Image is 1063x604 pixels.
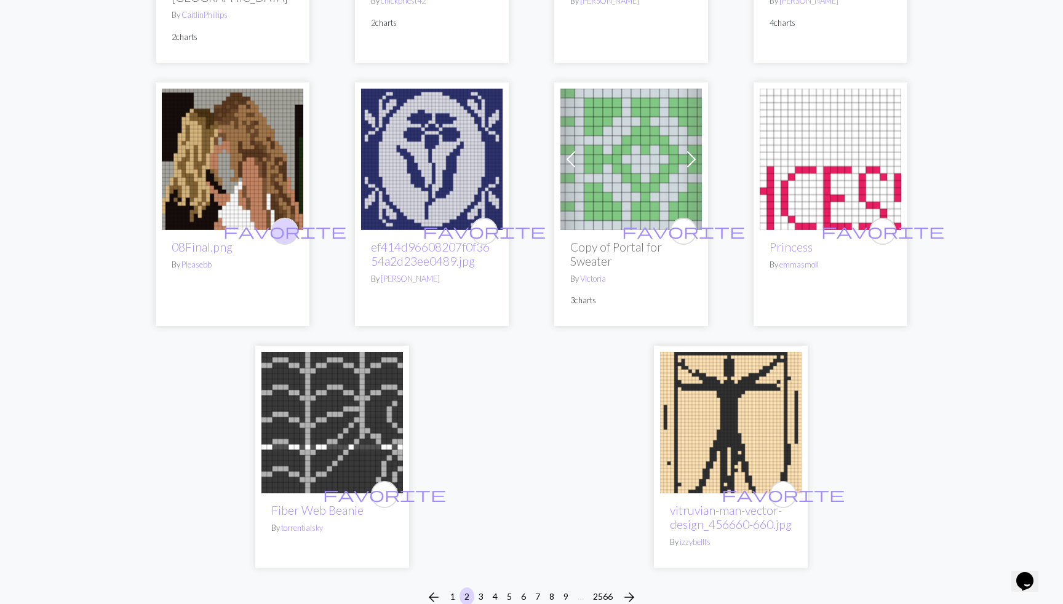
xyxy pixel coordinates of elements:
h2: Copy of Portal for Sweater [570,240,692,268]
button: favourite [471,218,498,245]
a: izzybellfs [680,537,711,547]
button: favourite [770,481,797,508]
p: By [271,522,393,534]
span: favorite [722,485,845,504]
button: favourite [271,218,298,245]
img: Baby Size [261,352,403,493]
a: Victoria [580,274,606,284]
i: favourite [323,482,446,507]
span: favorite [821,221,944,240]
span: favorite [323,485,446,504]
a: vitruvian-man-vector-design_456660-660.jpg [660,415,802,427]
img: Princess [760,89,901,230]
i: favourite [223,219,346,244]
a: Aleiah bday gift [361,152,503,164]
img: Aleiah bday gift [361,89,503,230]
span: favorite [423,221,546,240]
i: favourite [622,219,745,244]
a: Princess [760,152,901,164]
p: 4 charts [770,17,891,29]
button: favourite [371,481,398,508]
a: 08Final.png [172,240,233,254]
a: Baby Size [261,415,403,427]
p: By [172,259,293,271]
img: Portal for Sweater [560,89,702,230]
p: By [172,9,293,21]
a: 08Final.png [162,152,303,164]
a: torrentialsky [281,523,323,533]
p: By [670,536,792,548]
p: By [570,273,692,285]
p: 3 charts [570,295,692,306]
a: Portal for Sweater [560,152,702,164]
a: Pleasebb [181,260,212,269]
a: emmasmoll [779,260,819,269]
img: vitruvian-man-vector-design_456660-660.jpg [660,352,802,493]
img: 08Final.png [162,89,303,230]
p: By [770,259,891,271]
button: favourite [670,218,697,245]
i: favourite [423,219,546,244]
a: vitruvian-man-vector-design_456660-660.jpg [670,503,792,531]
i: favourite [821,219,944,244]
span: favorite [622,221,745,240]
i: favourite [722,482,845,507]
a: ef414d96608207f0f3654a2d23ee0489.jpg [371,240,490,268]
p: 2 charts [172,31,293,43]
a: Fiber Web Beanie [271,503,364,517]
a: CaitlinPhillips [181,10,228,20]
p: 2 charts [371,17,493,29]
a: [PERSON_NAME] [381,274,440,284]
p: By [371,273,493,285]
a: Princess [770,240,813,254]
iframe: chat widget [1011,555,1051,592]
button: favourite [869,218,896,245]
span: favorite [223,221,346,240]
